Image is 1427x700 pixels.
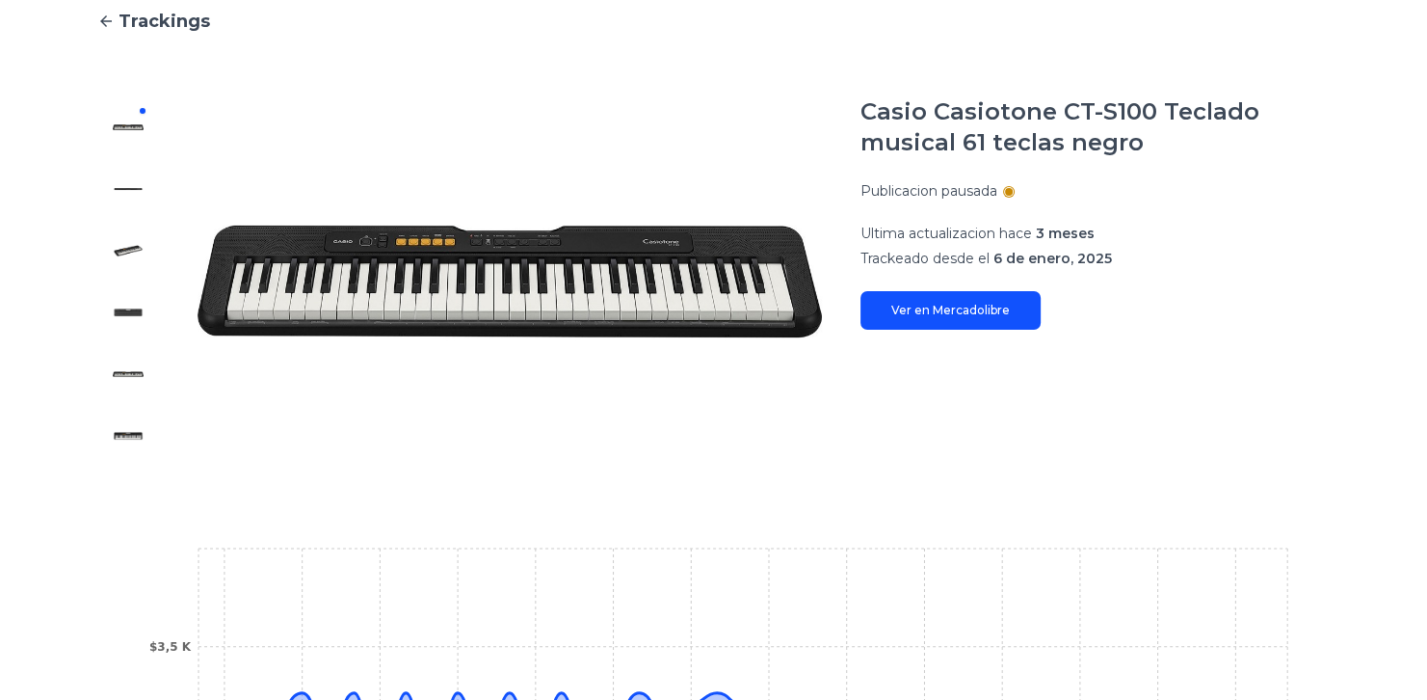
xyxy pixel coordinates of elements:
[860,96,1331,158] h1: Casio Casiotone CT-S100 Teclado musical 61 teclas negro
[113,359,144,390] img: Casio Casiotone CT-S100 Teclado musical 61 teclas negro
[97,8,1331,35] a: Trackings
[860,181,997,201] p: Publicacion pausada
[113,420,144,451] img: Casio Casiotone CT-S100 Teclado musical 61 teclas negro
[198,96,822,467] img: Casio Casiotone CT-S100 Teclado musical 61 teclas negro
[113,112,144,143] img: Casio Casiotone CT-S100 Teclado musical 61 teclas negro
[113,297,144,328] img: Casio Casiotone CT-S100 Teclado musical 61 teclas negro
[119,8,210,35] span: Trackings
[860,291,1041,330] a: Ver en Mercadolibre
[860,250,990,267] span: Trackeado desde el
[993,250,1112,267] span: 6 de enero, 2025
[113,235,144,266] img: Casio Casiotone CT-S100 Teclado musical 61 teclas negro
[148,640,191,654] tspan: $3,5 K
[860,225,1032,242] span: Ultima actualizacion hace
[1036,225,1095,242] span: 3 meses
[113,174,144,204] img: Casio Casiotone CT-S100 Teclado musical 61 teclas negro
